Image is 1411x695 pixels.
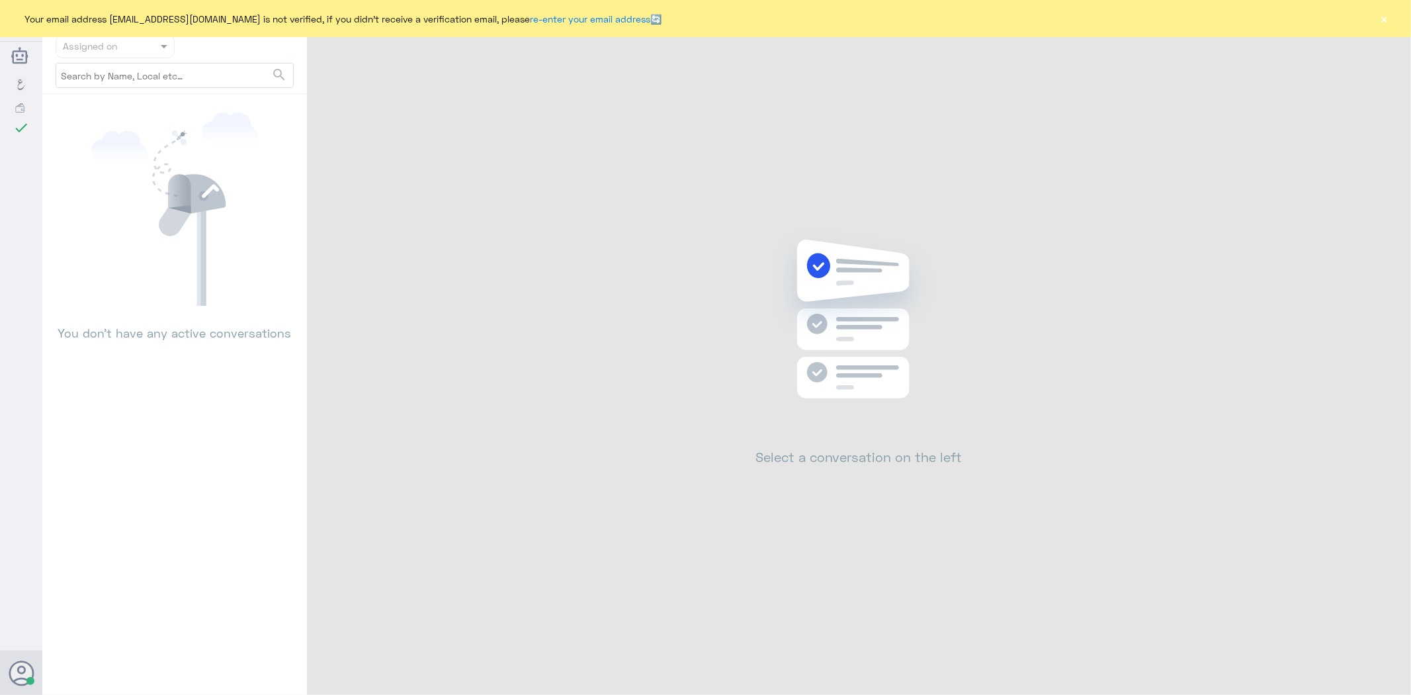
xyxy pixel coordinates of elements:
p: You don’t have any active conversations [56,306,294,342]
h2: Select a conversation on the left [756,449,962,465]
span: Your email address [EMAIL_ADDRESS][DOMAIN_NAME] is not verified, if you didn't receive a verifica... [25,12,662,26]
a: re-enter your email address [531,13,651,24]
i: check [13,120,29,136]
input: Search by Name, Local etc… [56,64,293,87]
button: Avatar [9,661,34,686]
button: × [1378,12,1391,25]
span: search [271,67,287,83]
button: search [271,64,287,86]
